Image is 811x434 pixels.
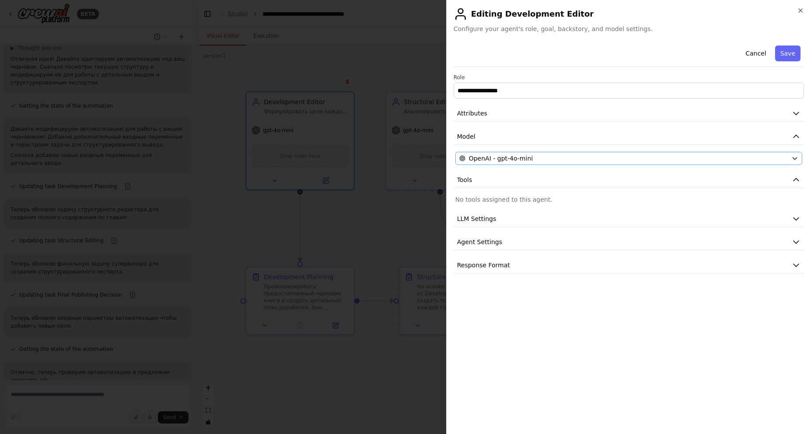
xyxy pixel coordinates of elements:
[457,109,487,118] span: Attributes
[457,261,510,269] span: Response Format
[454,24,804,33] span: Configure your agent's role, goal, backstory, and model settings.
[454,172,804,188] button: Tools
[455,195,802,204] p: No tools assigned to this agent.
[469,154,533,163] span: OpenAI - gpt-4o-mini
[454,234,804,250] button: Agent Settings
[457,175,472,184] span: Tools
[457,238,502,246] span: Agent Settings
[454,211,804,227] button: LLM Settings
[457,132,475,141] span: Model
[454,74,804,81] label: Role
[454,257,804,273] button: Response Format
[740,45,771,61] button: Cancel
[455,152,802,165] button: OpenAI - gpt-4o-mini
[775,45,801,61] button: Save
[454,7,804,21] h2: Editing Development Editor
[454,129,804,145] button: Model
[454,105,804,122] button: Attributes
[457,214,496,223] span: LLM Settings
